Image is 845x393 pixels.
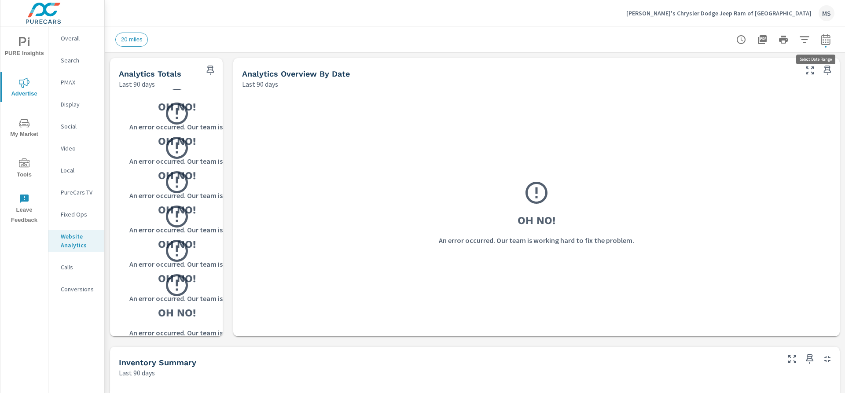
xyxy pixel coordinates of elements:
p: [PERSON_NAME]'s Chrysler Dodge Jeep Ram of [GEOGRAPHIC_DATA] [626,9,812,17]
button: Minimize Widget [820,352,834,366]
span: Tools [3,158,45,180]
h3: Oh No! [158,168,196,183]
p: Conversions [61,285,97,294]
span: Save this to your personalized report [803,352,817,366]
p: An error occurred. Our team is working hard to fix the problem. [129,190,224,222]
div: Overall [48,32,104,45]
p: Last 90 days [119,79,155,89]
span: 20 miles [116,36,147,43]
h3: Oh No! [158,271,196,286]
div: Conversions [48,283,104,296]
h5: Analytics Overview By Date [242,69,350,78]
h3: Oh No! [158,305,196,320]
p: PureCars TV [61,188,97,197]
p: PMAX [61,78,97,87]
p: Display [61,100,97,109]
p: Video [61,144,97,153]
h3: Oh No! [158,99,196,114]
h3: Oh No! [158,202,196,217]
span: PURE Insights [3,37,45,59]
div: Website Analytics [48,230,104,252]
p: An error occurred. Our team is working hard to fix the problem. [129,259,224,290]
p: Last 90 days [242,79,278,89]
h3: Oh No! [158,237,196,252]
p: Overall [61,34,97,43]
div: Calls [48,261,104,274]
h5: Analytics Totals [119,69,181,78]
span: Save this to your personalized report [820,63,834,77]
p: An error occurred. Our team is working hard to fix the problem. [129,327,224,359]
h3: Oh No! [518,213,555,228]
div: Social [48,120,104,133]
p: An error occurred. Our team is working hard to fix the problem. [439,235,634,246]
p: Social [61,122,97,131]
button: Make Fullscreen [803,63,817,77]
p: Website Analytics [61,232,97,250]
h5: Inventory Summary [119,358,196,367]
p: An error occurred. Our team is working hard to fix the problem. [129,121,224,153]
p: An error occurred. Our team is working hard to fix the problem. [129,156,224,187]
div: Search [48,54,104,67]
p: Fixed Ops [61,210,97,219]
h3: Oh No! [158,134,196,149]
div: Fixed Ops [48,208,104,221]
div: PureCars TV [48,186,104,199]
p: Calls [61,263,97,272]
span: Leave Feedback [3,194,45,225]
span: Advertise [3,77,45,99]
div: MS [819,5,834,21]
div: Display [48,98,104,111]
p: An error occurred. Our team is working hard to fix the problem. [129,293,224,325]
button: Make Fullscreen [785,352,799,366]
span: Save this to your personalized report [203,63,217,77]
span: My Market [3,118,45,140]
p: An error occurred. Our team is working hard to fix the problem. [129,224,224,256]
div: Local [48,164,104,177]
div: Video [48,142,104,155]
div: nav menu [0,26,48,229]
p: Local [61,166,97,175]
p: Search [61,56,97,65]
div: PMAX [48,76,104,89]
p: Last 90 days [119,367,155,378]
